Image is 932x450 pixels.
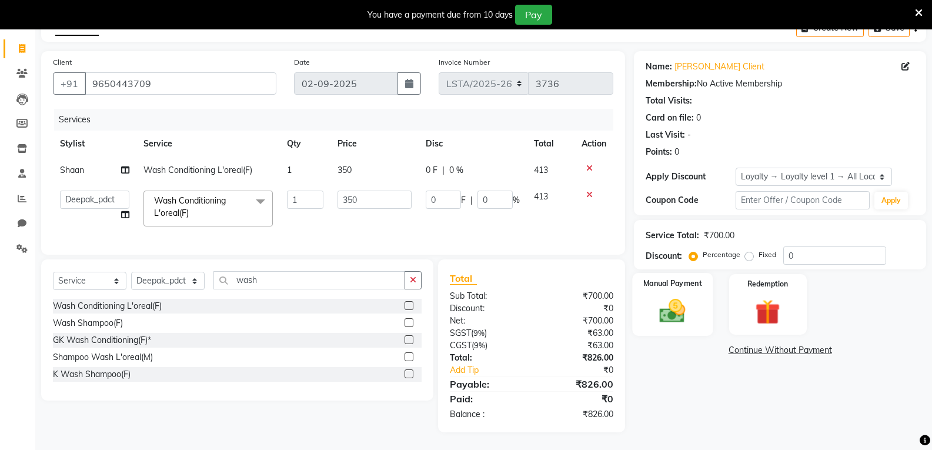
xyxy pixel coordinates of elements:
[687,129,691,141] div: -
[441,377,532,391] div: Payable:
[646,95,692,107] div: Total Visits:
[53,368,131,381] div: K Wash Shampoo(F)
[532,327,622,339] div: ₹63.00
[747,296,788,328] img: _gift.svg
[441,408,532,421] div: Balance :
[441,339,532,352] div: ( )
[53,334,151,346] div: GK Wash Conditioning(F)*
[53,131,136,157] th: Stylist
[60,165,84,175] span: Shaan
[646,78,697,90] div: Membership:
[450,340,472,351] span: CGST
[646,250,682,262] div: Discount:
[515,5,552,25] button: Pay
[704,229,734,242] div: ₹700.00
[646,194,735,206] div: Coupon Code
[532,315,622,327] div: ₹700.00
[473,328,485,338] span: 9%
[646,229,699,242] div: Service Total:
[534,191,548,202] span: 413
[703,249,740,260] label: Percentage
[143,165,252,175] span: Wash Conditioning L'oreal(F)
[532,352,622,364] div: ₹826.00
[441,364,547,376] a: Add Tip
[53,351,153,364] div: Shampoo Wash L'oreal(M)
[470,194,473,206] span: |
[532,408,622,421] div: ₹826.00
[532,392,622,406] div: ₹0
[696,112,701,124] div: 0
[441,315,532,327] div: Net:
[53,317,123,329] div: Wash Shampoo(F)
[674,146,679,158] div: 0
[154,195,226,218] span: Wash Conditioning L'oreal(F)
[532,302,622,315] div: ₹0
[426,164,437,176] span: 0 F
[53,57,72,68] label: Client
[532,290,622,302] div: ₹700.00
[646,112,694,124] div: Card on file:
[874,192,908,209] button: Apply
[636,344,924,356] a: Continue Without Payment
[419,131,527,157] th: Disc
[136,131,280,157] th: Service
[527,131,575,157] th: Total
[441,392,532,406] div: Paid:
[547,364,622,376] div: ₹0
[674,61,764,73] a: [PERSON_NAME] Client
[330,131,418,157] th: Price
[643,278,702,289] label: Manual Payment
[646,61,672,73] div: Name:
[54,109,622,131] div: Services
[513,194,520,206] span: %
[439,57,490,68] label: Invoice Number
[532,377,622,391] div: ₹826.00
[294,57,310,68] label: Date
[450,328,471,338] span: SGST
[449,164,463,176] span: 0 %
[646,78,914,90] div: No Active Membership
[338,165,352,175] span: 350
[646,146,672,158] div: Points:
[646,129,685,141] div: Last Visit:
[53,72,86,95] button: +91
[646,171,735,183] div: Apply Discount
[441,302,532,315] div: Discount:
[442,164,445,176] span: |
[441,352,532,364] div: Total:
[574,131,613,157] th: Action
[461,194,466,206] span: F
[368,9,513,21] div: You have a payment due from 10 days
[532,339,622,352] div: ₹63.00
[441,327,532,339] div: ( )
[53,300,162,312] div: Wash Conditioning L'oreal(F)
[747,279,788,289] label: Redemption
[652,296,693,326] img: _cash.svg
[474,341,485,350] span: 9%
[441,290,532,302] div: Sub Total:
[534,165,548,175] span: 413
[287,165,292,175] span: 1
[759,249,776,260] label: Fixed
[280,131,330,157] th: Qty
[189,208,194,218] a: x
[85,72,276,95] input: Search by Name/Mobile/Email/Code
[450,272,477,285] span: Total
[213,271,405,289] input: Search or Scan
[736,191,870,209] input: Enter Offer / Coupon Code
